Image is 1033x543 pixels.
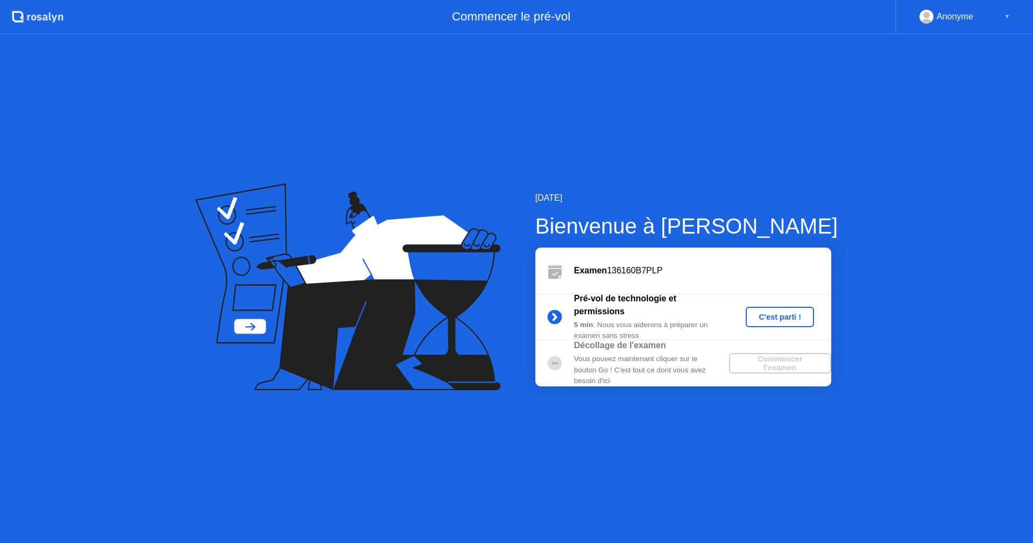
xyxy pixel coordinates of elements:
b: Décollage de l'examen [574,341,666,350]
button: C'est parti ! [746,307,814,327]
b: Examen [574,266,607,275]
div: [DATE] [535,192,838,204]
button: Commencer l'examen [729,353,831,373]
div: : Nous vous aiderons à préparer un examen sans stress [574,320,729,342]
div: 136160B7PLP [574,264,831,277]
div: C'est parti ! [750,313,810,321]
div: Bienvenue à [PERSON_NAME] [535,210,838,242]
b: Pré-vol de technologie et permissions [574,294,676,316]
div: Anonyme [937,10,973,24]
div: ▼ [1004,10,1010,24]
div: Commencer l'examen [733,355,827,372]
div: Vous pouvez maintenant cliquer sur le bouton Go ! C'est tout ce dont vous avez besoin d'ici [574,354,729,386]
b: 5 min [574,321,593,329]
